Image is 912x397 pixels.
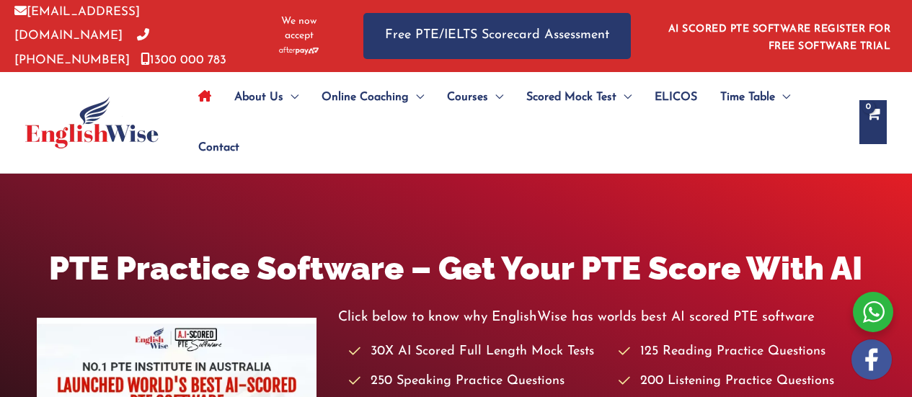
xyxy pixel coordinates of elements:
li: 200 Listening Practice Questions [619,370,875,393]
span: Online Coaching [322,72,409,122]
span: Menu Toggle [775,72,790,122]
a: Time TableMenu Toggle [709,72,802,122]
a: 1300 000 783 [141,54,226,66]
span: Time Table [720,72,775,122]
a: CoursesMenu Toggle [435,72,515,122]
span: Menu Toggle [488,72,503,122]
img: white-facebook.png [851,339,892,380]
span: ELICOS [655,72,697,122]
nav: Site Navigation: Main Menu [187,72,845,173]
span: Contact [198,122,239,173]
aside: Header Widget 1 [660,12,898,59]
a: Scored Mock TestMenu Toggle [515,72,643,122]
a: AI SCORED PTE SOFTWARE REGISTER FOR FREE SOFTWARE TRIAL [668,24,891,52]
a: [EMAIL_ADDRESS][DOMAIN_NAME] [14,6,140,42]
span: We now accept [270,14,327,43]
a: Online CoachingMenu Toggle [310,72,435,122]
span: Menu Toggle [283,72,298,122]
li: 125 Reading Practice Questions [619,340,875,364]
a: View Shopping Cart, empty [859,100,887,144]
p: Click below to know why EnglishWise has worlds best AI scored PTE software [338,305,876,329]
span: Menu Toggle [409,72,424,122]
span: Courses [447,72,488,122]
a: Free PTE/IELTS Scorecard Assessment [363,13,631,58]
h1: PTE Practice Software – Get Your PTE Score With AI [37,246,876,291]
img: Afterpay-Logo [279,47,319,55]
a: About UsMenu Toggle [223,72,310,122]
span: Scored Mock Test [526,72,616,122]
li: 250 Speaking Practice Questions [349,370,606,393]
span: About Us [234,72,283,122]
img: cropped-ew-logo [25,97,159,148]
span: Menu Toggle [616,72,632,122]
li: 30X AI Scored Full Length Mock Tests [349,340,606,364]
a: Contact [187,122,239,173]
a: ELICOS [643,72,709,122]
a: [PHONE_NUMBER] [14,30,149,66]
